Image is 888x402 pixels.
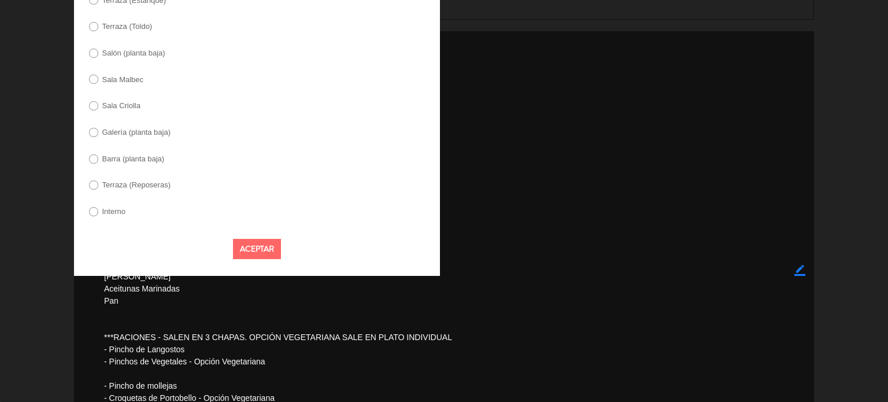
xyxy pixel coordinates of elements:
[233,239,281,259] button: Aceptar
[102,155,165,163] label: Barra (planta baja)
[102,181,171,189] label: Terraza (Reposeras)
[794,265,805,276] i: border_color
[102,76,144,83] label: Sala Malbec
[102,23,153,30] label: Terraza (Toldo)
[102,102,140,109] label: Sala Criolla
[102,128,171,136] label: Galería (planta baja)
[102,49,165,57] label: Salón (planta baja)
[102,208,125,215] label: Interno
